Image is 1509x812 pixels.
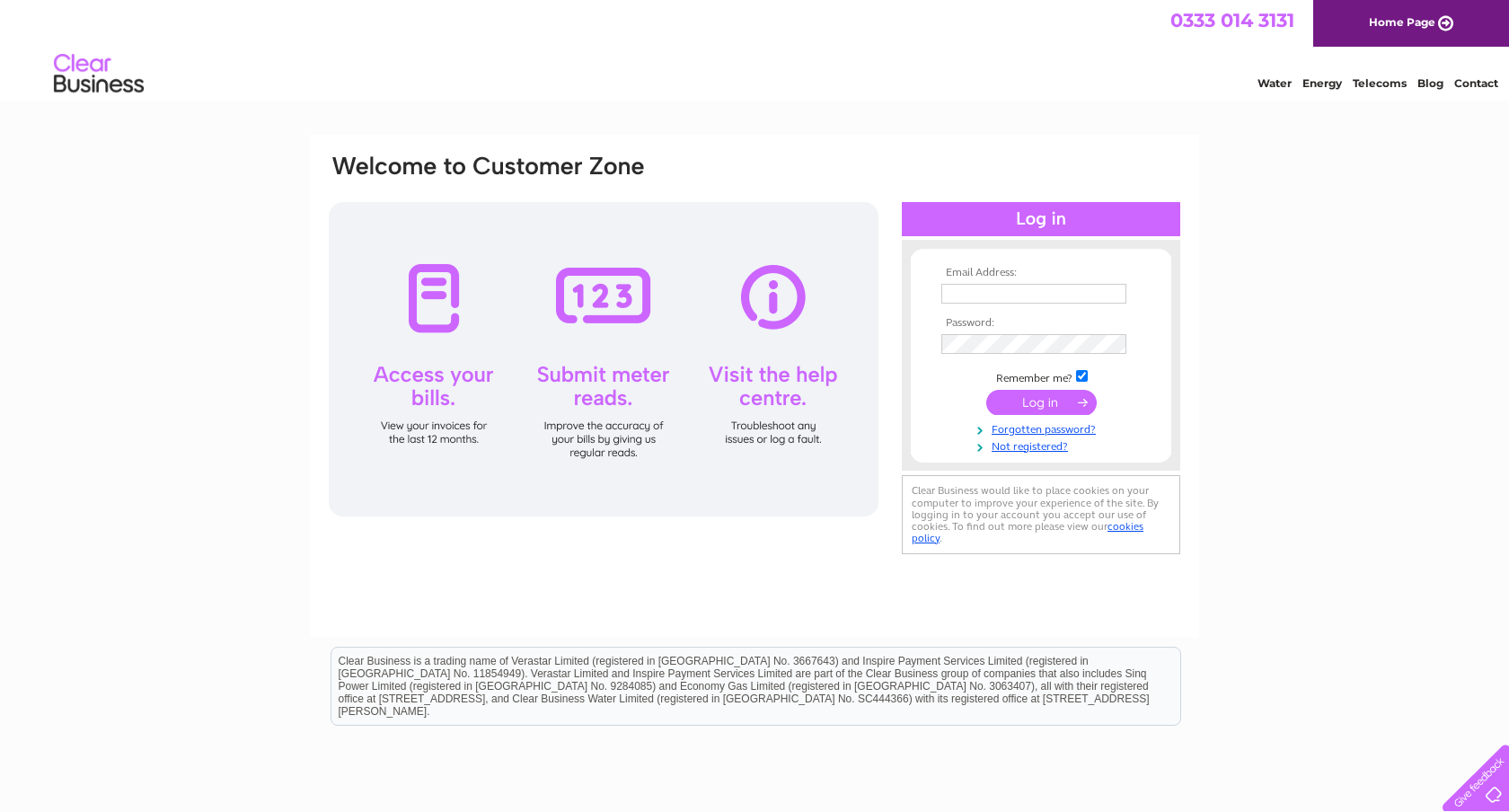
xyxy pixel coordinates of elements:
[1257,76,1292,90] a: Water
[937,367,1145,385] td: Remember me?
[1302,76,1342,90] a: Energy
[986,390,1097,415] input: Submit
[941,419,1145,437] a: Forgotten password?
[1454,76,1498,90] a: Contact
[941,437,1145,454] a: Not registered?
[937,317,1145,330] th: Password:
[912,520,1143,544] a: cookies policy
[902,475,1180,553] div: Clear Business would like to place cookies on your computer to improve your experience of the sit...
[1170,9,1294,31] a: 0333 014 3131
[331,10,1180,87] div: Clear Business is a trading name of Verastar Limited (registered in [GEOGRAPHIC_DATA] No. 3667643...
[937,267,1145,279] th: Email Address:
[53,47,145,101] img: logo.png
[1417,76,1443,90] a: Blog
[1353,76,1407,90] a: Telecoms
